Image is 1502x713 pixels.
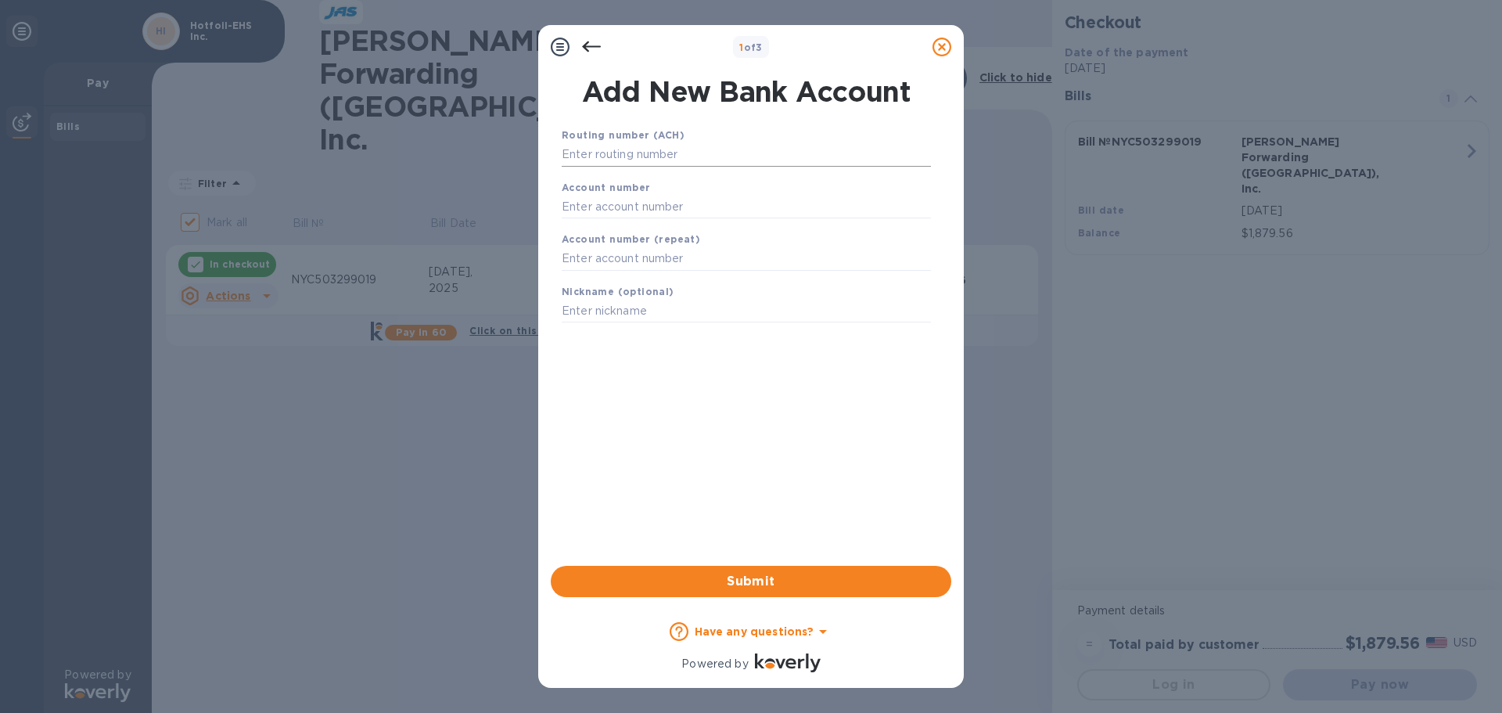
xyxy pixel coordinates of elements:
input: Enter account number [562,195,931,218]
button: Submit [551,566,951,597]
input: Enter routing number [562,143,931,167]
input: Enter nickname [562,300,931,323]
b: Nickname (optional) [562,286,674,297]
p: Powered by [681,656,748,672]
input: Enter account number [562,247,931,271]
b: Routing number (ACH) [562,129,685,141]
b: Have any questions? [695,625,814,638]
img: Logo [755,654,821,672]
span: Submit [563,572,939,591]
b: Account number (repeat) [562,233,700,245]
h1: Add New Bank Account [552,75,940,108]
b: Account number [562,182,651,193]
b: of 3 [739,41,763,53]
span: 1 [739,41,743,53]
